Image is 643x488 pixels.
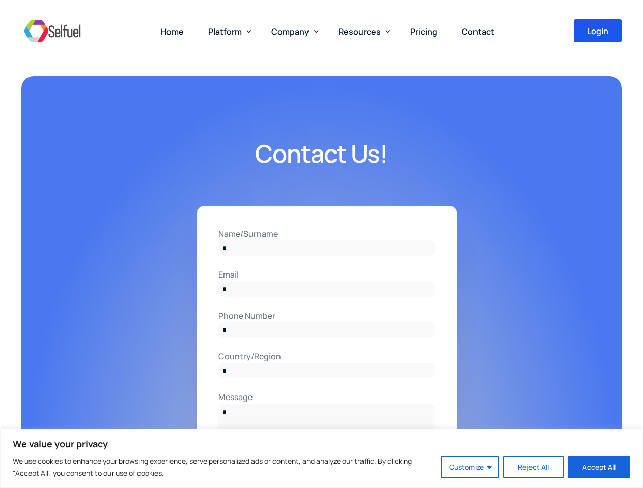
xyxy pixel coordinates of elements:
img: Selfuel - Democratizing Innovation [21,16,83,46]
a: Login [574,19,622,42]
label: Email [218,268,435,281]
span: Company [271,26,309,37]
h2: Contact Us! [62,137,581,170]
label: Phone Number [218,309,435,322]
span: Resources [339,26,381,37]
button: Accept All [568,456,630,478]
span: Contact [462,26,494,37]
p: We value your privacy [13,438,630,450]
span: Login [587,27,608,35]
iframe: Chat Widget [592,439,643,488]
button: Reject All [503,456,564,478]
p: We use cookies to enhance your browsing experience, serve personalized ads or content, and analyz... [13,455,433,479]
span: Platform [208,26,242,37]
label: Country/Region [218,350,435,363]
span: Home [161,26,184,37]
label: Name/Surname [218,227,435,240]
button: Customize [441,456,499,478]
span: Pricing [410,26,437,37]
label: Message [218,390,435,404]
